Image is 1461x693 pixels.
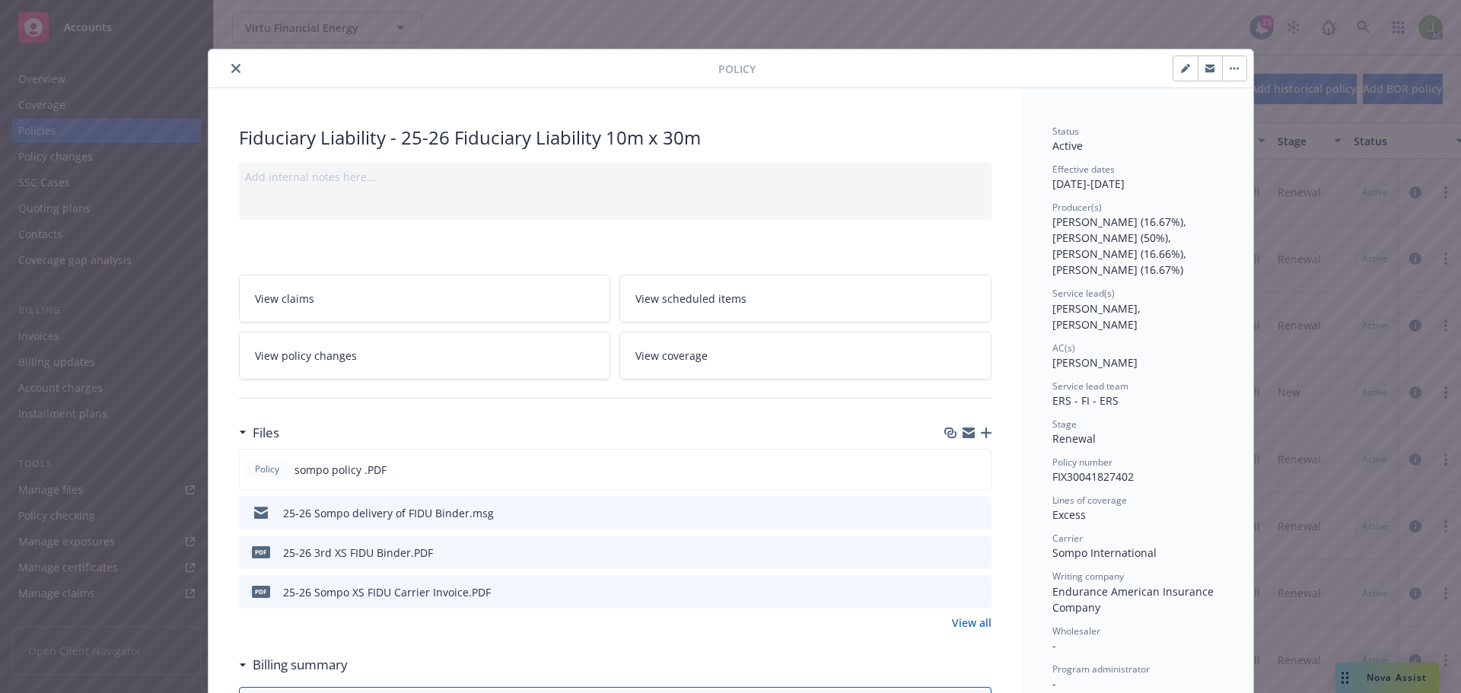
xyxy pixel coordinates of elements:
div: 25-26 Sompo XS FIDU Carrier Invoice.PDF [283,584,491,600]
span: Service lead(s) [1052,287,1115,300]
span: Stage [1052,418,1077,431]
span: sompo policy .PDF [294,462,387,478]
span: Policy [252,463,282,476]
a: View policy changes [239,332,611,380]
span: Program administrator [1052,663,1150,676]
div: Billing summary [239,655,348,675]
span: View coverage [635,348,708,364]
span: AC(s) [1052,342,1075,354]
span: - [1052,638,1056,653]
span: Endurance American Insurance Company [1052,584,1217,615]
a: View scheduled items [619,275,992,323]
span: View claims [255,291,314,307]
span: Producer(s) [1052,201,1102,214]
button: preview file [972,505,985,521]
span: Renewal [1052,431,1096,446]
button: preview file [972,545,985,561]
div: Excess [1052,507,1223,523]
span: Lines of coverage [1052,494,1127,507]
span: Service lead team [1052,380,1128,393]
span: View policy changes [255,348,357,364]
div: Fiduciary Liability - 25-26 Fiduciary Liability 10m x 30m [239,125,992,151]
span: [PERSON_NAME] (16.67%), [PERSON_NAME] (50%), [PERSON_NAME] (16.66%), [PERSON_NAME] (16.67%) [1052,215,1189,277]
span: FIX30041827402 [1052,469,1134,484]
a: View coverage [619,332,992,380]
div: 25-26 3rd XS FIDU Binder.PDF [283,545,433,561]
span: - [1052,676,1056,691]
button: preview file [972,584,985,600]
span: [PERSON_NAME], [PERSON_NAME] [1052,301,1144,332]
span: Status [1052,125,1079,138]
span: Policy number [1052,456,1112,469]
a: View claims [239,275,611,323]
span: Active [1052,138,1083,153]
span: Carrier [1052,532,1083,545]
h3: Billing summary [253,655,348,675]
span: Sompo International [1052,545,1157,560]
span: PDF [252,586,270,597]
span: Wholesaler [1052,625,1100,637]
a: View all [952,615,992,631]
span: View scheduled items [635,291,746,307]
div: [DATE] - [DATE] [1052,163,1223,192]
button: download file [947,505,960,521]
button: close [227,59,245,78]
div: 25-26 Sompo delivery of FIDU Binder.msg [283,505,494,521]
button: download file [947,584,960,600]
span: Writing company [1052,570,1124,583]
span: [PERSON_NAME] [1052,355,1138,370]
div: Add internal notes here... [245,169,985,185]
div: Files [239,423,279,443]
button: download file [947,462,959,478]
span: Effective dates [1052,163,1115,176]
h3: Files [253,423,279,443]
span: Policy [718,61,756,77]
span: PDF [252,546,270,558]
span: ERS - FI - ERS [1052,393,1119,408]
button: preview file [971,462,985,478]
button: download file [947,545,960,561]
